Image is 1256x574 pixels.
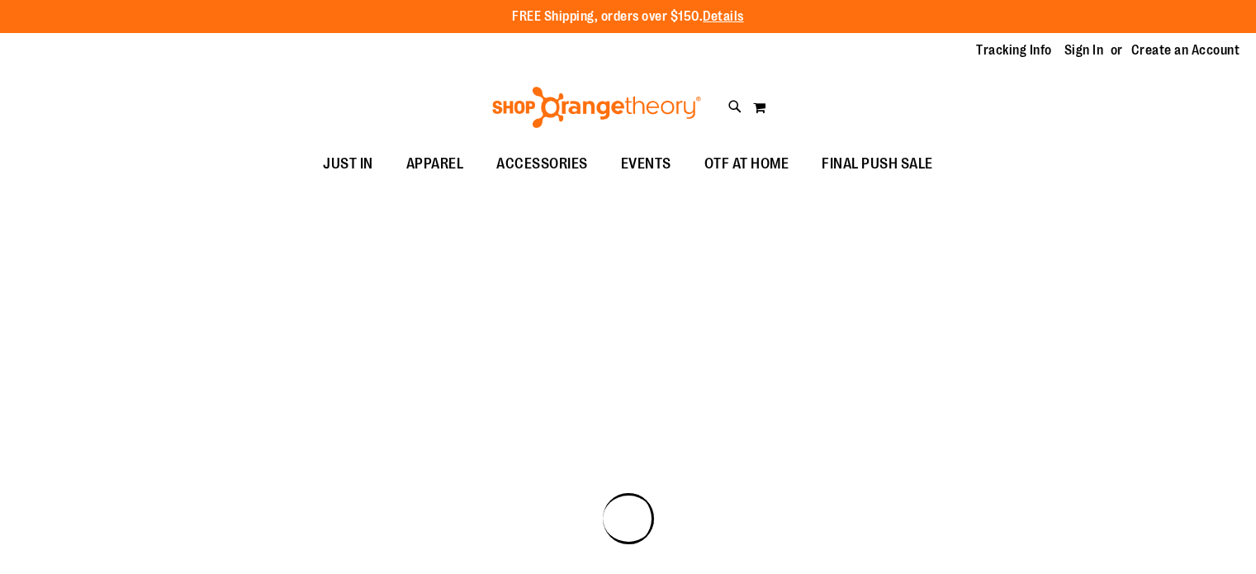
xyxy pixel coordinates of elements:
a: FINAL PUSH SALE [805,145,950,183]
a: ACCESSORIES [480,145,604,183]
a: Details [703,9,744,24]
span: EVENTS [621,145,671,183]
a: JUST IN [306,145,390,183]
a: OTF AT HOME [688,145,806,183]
p: FREE Shipping, orders over $150. [512,7,744,26]
span: OTF AT HOME [704,145,789,183]
span: JUST IN [323,145,373,183]
img: Shop Orangetheory [490,87,704,128]
a: EVENTS [604,145,688,183]
a: Tracking Info [976,41,1052,59]
a: Create an Account [1131,41,1240,59]
a: Sign In [1064,41,1104,59]
span: APPAREL [406,145,464,183]
a: APPAREL [390,145,481,183]
span: FINAL PUSH SALE [822,145,933,183]
span: ACCESSORIES [496,145,588,183]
